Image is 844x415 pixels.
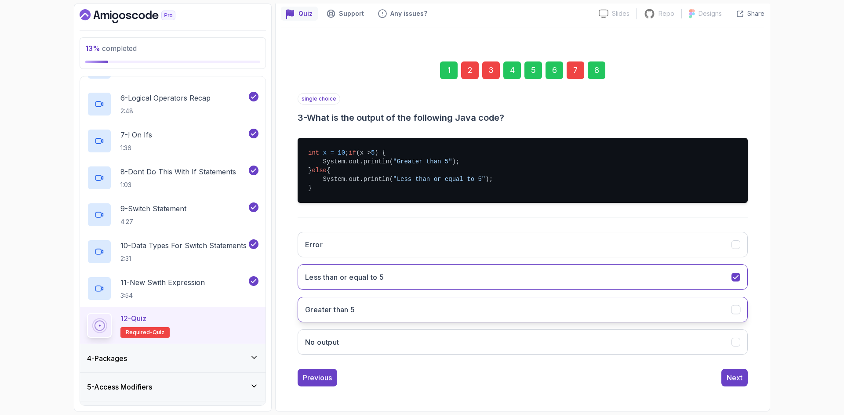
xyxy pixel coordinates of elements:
[658,9,674,18] p: Repo
[338,149,345,156] span: 10
[349,149,356,156] span: if
[727,372,742,383] div: Next
[323,149,327,156] span: x
[120,313,146,324] p: 12 - Quiz
[321,7,369,21] button: Support button
[612,9,629,18] p: Slides
[390,9,427,18] p: Any issues?
[298,297,748,322] button: Greater than 5
[87,239,258,264] button: 10-Data Types For Switch Statements2:31
[298,138,748,203] pre: ; (x > ) { System.out.println( ); } { System.out.println( ); }
[588,61,605,79] div: 8
[305,337,339,347] h3: No output
[298,329,748,355] button: No output
[747,9,764,18] p: Share
[80,373,266,401] button: 5-Access Modifiers
[126,329,153,336] span: Required-
[298,264,748,290] button: Less than or equal to 5
[120,93,211,103] p: 6 - Logical Operators Recap
[120,203,186,214] p: 9 - Switch Statement
[524,61,542,79] div: 5
[393,176,485,183] span: "Less than or equal to 5"
[120,166,236,177] p: 8 - Dont Do This With If Statements
[153,329,164,336] span: quiz
[87,276,258,301] button: 11-New Swith Expression3:54
[503,61,521,79] div: 4
[305,304,355,315] h3: Greater than 5
[120,291,205,300] p: 3:54
[80,344,266,372] button: 4-Packages
[87,166,258,190] button: 8-Dont Do This With If Statements1:03
[87,353,127,364] h3: 4 - Packages
[87,92,258,116] button: 6-Logical Operators Recap2:48
[298,112,748,124] h3: 3 - What is the output of the following Java code?
[298,369,337,386] button: Previous
[729,9,764,18] button: Share
[120,217,186,226] p: 4:27
[482,61,500,79] div: 3
[120,277,205,288] p: 11 - New Swith Expression
[339,9,364,18] p: Support
[371,149,375,156] span: 5
[85,44,100,53] span: 13 %
[80,9,196,23] a: Dashboard
[85,44,137,53] span: completed
[281,7,318,21] button: quiz button
[120,240,247,251] p: 10 - Data Types For Switch Statements
[87,202,258,227] button: 9-Switch Statement4:27
[305,239,323,250] h3: Error
[298,232,748,257] button: Error
[308,149,319,156] span: int
[120,130,152,140] p: 7 - ! On Ifs
[373,7,433,21] button: Feedback button
[567,61,584,79] div: 7
[120,254,247,263] p: 2:31
[120,144,152,152] p: 1:36
[330,149,334,156] span: =
[440,61,458,79] div: 1
[393,158,452,165] span: "Greater than 5"
[120,107,211,115] p: 2:48
[721,369,748,386] button: Next
[305,272,384,282] h3: Less than or equal to 5
[303,372,332,383] div: Previous
[87,313,258,338] button: 12-QuizRequired-quiz
[87,129,258,153] button: 7-! On Ifs1:36
[698,9,722,18] p: Designs
[298,9,313,18] p: Quiz
[546,61,563,79] div: 6
[87,382,152,392] h3: 5 - Access Modifiers
[312,167,327,174] span: else
[120,180,236,189] p: 1:03
[298,93,340,105] p: single choice
[461,61,479,79] div: 2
